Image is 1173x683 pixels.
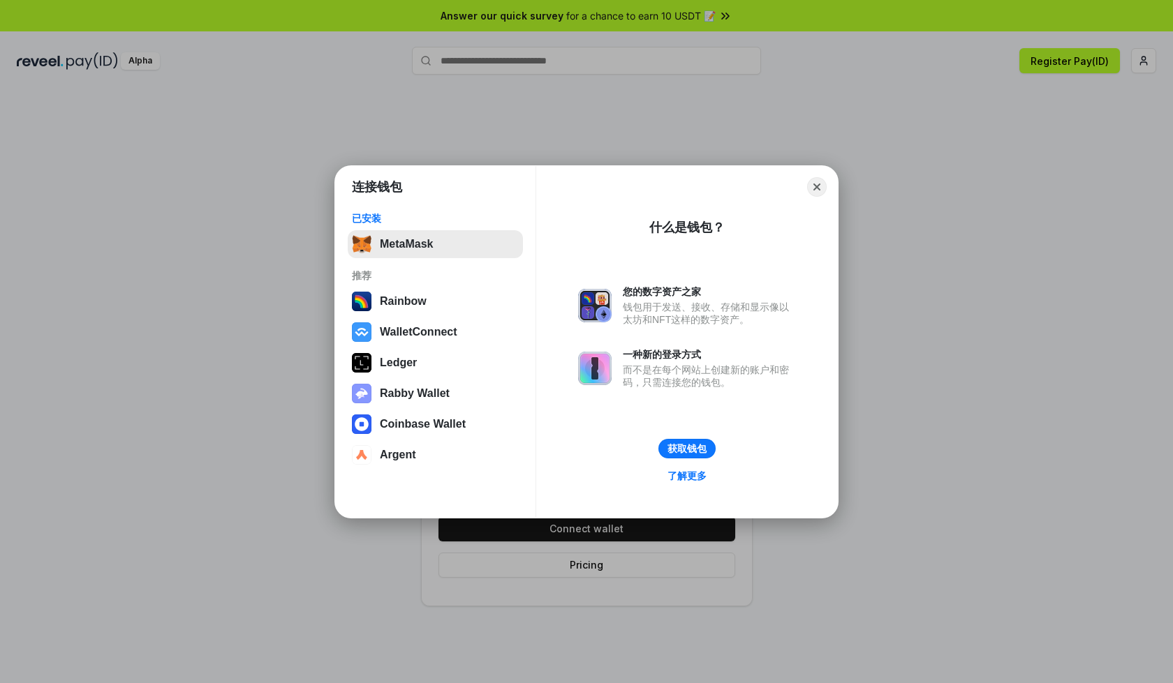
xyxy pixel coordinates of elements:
[348,349,523,377] button: Ledger
[352,414,371,434] img: svg+xml,%3Csvg%20width%3D%2228%22%20height%3D%2228%22%20viewBox%3D%220%200%2028%2028%22%20fill%3D...
[380,295,427,308] div: Rainbow
[667,470,707,482] div: 了解更多
[623,285,796,298] div: 您的数字资产之家
[380,326,457,338] div: WalletConnect
[352,445,371,465] img: svg+xml,%3Csvg%20width%3D%2228%22%20height%3D%2228%22%20viewBox%3D%220%200%2028%2028%22%20fill%3D...
[380,238,433,250] div: MetaMask
[623,301,796,326] div: 钱包用于发送、接收、存储和显示像以太坊和NFT这样的数字资产。
[352,384,371,403] img: svg+xml,%3Csvg%20xmlns%3D%22http%3A%2F%2Fwww.w3.org%2F2000%2Fsvg%22%20fill%3D%22none%22%20viewBox...
[352,292,371,311] img: svg+xml,%3Csvg%20width%3D%22120%22%20height%3D%22120%22%20viewBox%3D%220%200%20120%20120%22%20fil...
[348,230,523,258] button: MetaMask
[352,234,371,254] img: svg+xml,%3Csvg%20fill%3D%22none%22%20height%3D%2233%22%20viewBox%3D%220%200%2035%2033%22%20width%...
[380,449,416,461] div: Argent
[348,441,523,469] button: Argent
[667,442,707,455] div: 获取钱包
[659,467,715,485] a: 了解更多
[348,318,523,346] button: WalletConnect
[348,410,523,438] button: Coinbase Wallet
[578,289,612,322] img: svg+xml,%3Csvg%20xmlns%3D%22http%3A%2F%2Fwww.w3.org%2F2000%2Fsvg%22%20fill%3D%22none%22%20viewBox...
[380,387,450,400] div: Rabby Wallet
[352,212,519,225] div: 已安装
[623,363,796,389] div: 而不是在每个网站上创建新的账户和密码，只需连接您的钱包。
[380,356,417,369] div: Ledger
[649,219,725,236] div: 什么是钱包？
[658,439,716,458] button: 获取钱包
[352,179,402,195] h1: 连接钱包
[623,348,796,361] div: 一种新的登录方式
[348,380,523,407] button: Rabby Wallet
[352,322,371,342] img: svg+xml,%3Csvg%20width%3D%2228%22%20height%3D%2228%22%20viewBox%3D%220%200%2028%2028%22%20fill%3D...
[352,269,519,282] div: 推荐
[578,352,612,385] img: svg+xml,%3Csvg%20xmlns%3D%22http%3A%2F%2Fwww.w3.org%2F2000%2Fsvg%22%20fill%3D%22none%22%20viewBox...
[348,287,523,315] button: Rainbow
[380,418,466,430] div: Coinbase Wallet
[352,353,371,373] img: svg+xml,%3Csvg%20xmlns%3D%22http%3A%2F%2Fwww.w3.org%2F2000%2Fsvg%22%20width%3D%2228%22%20height%3...
[807,177,827,197] button: Close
